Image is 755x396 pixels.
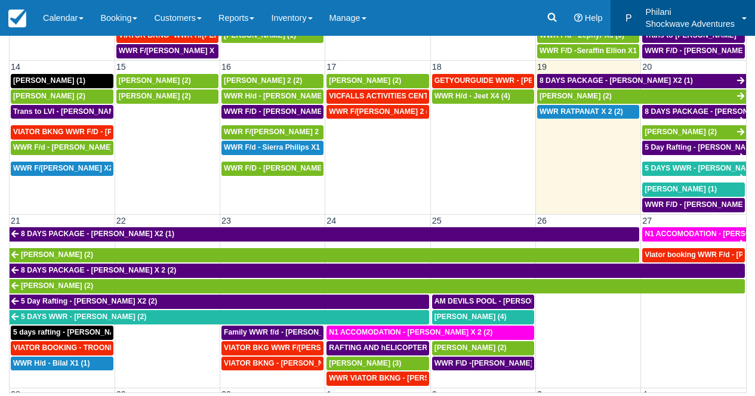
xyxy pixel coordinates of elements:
a: [PERSON_NAME] (2) [116,74,218,88]
span: WWR VIATOR BKNG - [PERSON_NAME] 2 (2) [329,374,485,382]
a: WWR F/D - [PERSON_NAME] 4 (4) [221,162,323,176]
span: 5 Day Rafting - [PERSON_NAME] X2 (2) [21,297,157,305]
span: 17 [325,62,337,72]
a: [PERSON_NAME] (2) [537,89,746,104]
a: VICFALLS ACTIVITIES CENTER - HELICOPTER -[PERSON_NAME] X 4 (4) [326,89,429,104]
span: [PERSON_NAME] (1) [645,185,717,193]
img: checkfront-main-nav-mini-logo.png [8,10,26,27]
a: VIATOR BKNG - [PERSON_NAME] 2 (2) [221,357,323,371]
a: VIATOR BOOKING - TROONBEECKX X 11 (11) [11,341,113,355]
span: 26 [536,216,548,225]
span: WWR F/[PERSON_NAME] X 1 (2) [119,47,232,55]
a: Family WWR f/d - [PERSON_NAME] X 4 (4) [221,326,323,340]
a: WWR H/d - [PERSON_NAME] X3 (3) [221,89,323,104]
a: WWR F\D -[PERSON_NAME] X2 (2) [432,357,534,371]
a: [PERSON_NAME] (2) [116,89,218,104]
a: [PERSON_NAME] (2) [432,341,534,355]
a: N1 ACCOMODATION - [PERSON_NAME] X 2 (2) [326,326,534,340]
a: [PERSON_NAME] (1) [11,74,113,88]
a: 5 Day Rafting - [PERSON_NAME] X2 (2) [10,295,429,309]
a: WWR F/d - Zephyr X5 (5) [537,29,639,43]
span: 21 [10,216,21,225]
a: Trans to [PERSON_NAME] - [PERSON_NAME] X 1 (2) [642,29,745,43]
span: 8 DAYS PACKAGE - [PERSON_NAME] X 2 (2) [21,266,176,274]
span: Trans to LVI - [PERSON_NAME] X1 (1) [13,107,144,116]
span: [PERSON_NAME] 2 (2) [224,76,302,85]
span: AM DEVILS POOL - [PERSON_NAME] X 2 (2) [434,297,588,305]
span: 24 [325,216,337,225]
a: Viator booking WWR F/d - [PERSON_NAME] 3 (3) [642,248,745,262]
a: 8 DAYS PACKAGE - [PERSON_NAME] X 2 (2) [642,105,746,119]
span: 8 DAYS PACKAGE - [PERSON_NAME] X2 (1) [540,76,693,85]
a: VIATOR BKNG WWR F/D - [PERSON_NAME] X 1 (1) [11,125,113,140]
a: WWR F/D - [PERSON_NAME] X 1 (1) [642,198,745,212]
a: [PERSON_NAME] 2 (2) [221,74,323,88]
a: Trans to LVI - [PERSON_NAME] X1 (1) [11,105,113,119]
span: [PERSON_NAME] (2) [329,76,401,85]
a: [PERSON_NAME] (4) [432,310,534,324]
span: 8 DAYS PACKAGE - [PERSON_NAME] X2 (1) [21,230,174,238]
a: RAFTING AND hELICOPTER PACKAGE - [PERSON_NAME] X1 (1) [326,341,429,355]
a: WWR F/[PERSON_NAME] 2 (2) [326,105,429,119]
a: [PERSON_NAME] (1) [221,29,323,43]
a: GETYOURGUIDE WWR - [PERSON_NAME] X 9 (9) [432,74,534,88]
span: WWR F/D - [PERSON_NAME] 4 (4) [224,164,341,172]
span: 19 [536,62,548,72]
div: P [619,9,638,28]
span: WWR F/d - Sierra Philips X1 (1) [224,143,331,151]
a: 8 DAYS PACKAGE - [PERSON_NAME] X2 (1) [537,74,746,88]
a: WWR H/d - Bilal X1 (1) [11,357,113,371]
a: [PERSON_NAME] (2) [11,89,113,104]
span: VIATOR BKG WWR F/[PERSON_NAME] [PERSON_NAME] 2 (2) [224,344,440,352]
span: WWR F/d - [PERSON_NAME] X1 (1) [13,143,135,151]
span: 5 days rafting - [PERSON_NAME] (1) [13,328,139,336]
span: 16 [220,62,232,72]
span: [PERSON_NAME] (2) [119,76,191,85]
i: Help [574,14,583,22]
span: WWR H/d - [PERSON_NAME] X3 (3) [224,92,346,100]
span: Help [585,13,603,23]
span: Family WWR f/d - [PERSON_NAME] X 4 (4) [224,328,371,336]
span: WWR H/d - Bilal X1 (1) [13,359,90,367]
a: 8 DAYS PACKAGE - [PERSON_NAME] X 2 (2) [10,264,745,278]
a: [PERSON_NAME] (2) [326,74,429,88]
a: WWR H/d - Jeet X4 (4) [432,89,534,104]
span: 5 DAYS WWR - [PERSON_NAME] (2) [21,313,146,321]
span: 18 [431,62,443,72]
a: 5 DAYS WWR - [PERSON_NAME] (2) [10,310,429,324]
a: [PERSON_NAME] (2) [10,279,745,293]
a: 5 Day Rafting - [PERSON_NAME] X2 (2) [642,141,746,155]
span: [PERSON_NAME] (2) [13,92,85,100]
span: [PERSON_NAME] (2) [540,92,612,100]
a: 8 DAYS PACKAGE - [PERSON_NAME] X2 (1) [10,227,639,242]
a: [PERSON_NAME] (3) [326,357,429,371]
span: [PERSON_NAME] (4) [434,313,507,321]
a: VIATOR BKG WWR F/[PERSON_NAME] [PERSON_NAME] 2 (2) [221,341,323,355]
span: VIATOR BOOKING - TROONBEECKX X 11 (11) [13,344,172,352]
span: [PERSON_NAME] (3) [329,359,401,367]
span: 20 [641,62,653,72]
a: WWR F/[PERSON_NAME] X 1 (2) [116,44,218,58]
a: VIATOR BKNG -WWR H/[PERSON_NAME] X 2 (2) [116,29,218,43]
span: N1 ACCOMODATION - [PERSON_NAME] X 2 (2) [329,328,492,336]
span: [PERSON_NAME] (1) [13,76,85,85]
a: 5 days rafting - [PERSON_NAME] (1) [11,326,113,340]
span: 22 [115,216,127,225]
span: WWR F\D -[PERSON_NAME] X2 (2) [434,359,555,367]
a: WWR F/D -Seraffin Ellion X1 (1) [537,44,639,58]
span: [PERSON_NAME] (2) [645,128,717,136]
a: WWR VIATOR BKNG - [PERSON_NAME] 2 (2) [326,372,429,386]
span: WWR F/[PERSON_NAME] 2 (2) [224,128,329,136]
a: N1 ACCOMODATION - [PERSON_NAME] X 2 (2) [642,227,746,242]
span: WWR F/D - [PERSON_NAME] X3 (3) [224,107,346,116]
span: [PERSON_NAME] (2) [434,344,507,352]
a: WWR RATPANAT X 2 (2) [537,105,639,119]
a: WWR F/[PERSON_NAME] 2 (2) [221,125,323,140]
a: WWR F/D - [PERSON_NAME] X3 (3) [221,105,323,119]
span: VIATOR BKNG - [PERSON_NAME] 2 (2) [224,359,359,367]
a: [PERSON_NAME] (2) [642,125,746,140]
span: 27 [641,216,653,225]
span: WWR RATPANAT X 2 (2) [540,107,623,116]
span: WWR H/d - Jeet X4 (4) [434,92,510,100]
span: [PERSON_NAME] (2) [21,250,93,259]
